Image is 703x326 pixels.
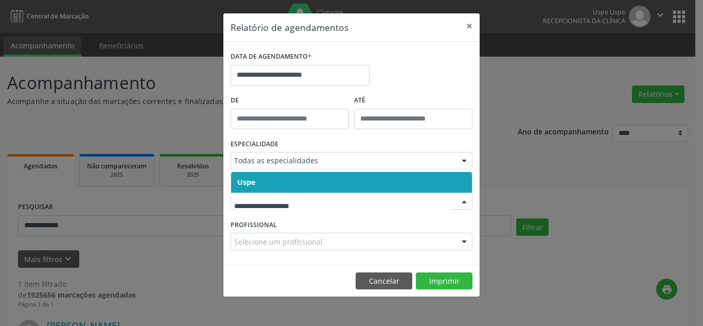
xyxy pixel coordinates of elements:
[231,21,348,34] h5: Relatório de agendamentos
[354,93,472,109] label: ATÉ
[234,156,451,166] span: Todas as especialidades
[459,13,480,39] button: Close
[231,93,349,109] label: De
[416,272,472,290] button: Imprimir
[237,177,255,187] span: Uspe
[234,236,323,247] span: Selecione um profissional
[231,217,277,233] label: PROFISSIONAL
[231,136,278,152] label: ESPECIALIDADE
[356,272,412,290] button: Cancelar
[231,49,311,65] label: DATA DE AGENDAMENTO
